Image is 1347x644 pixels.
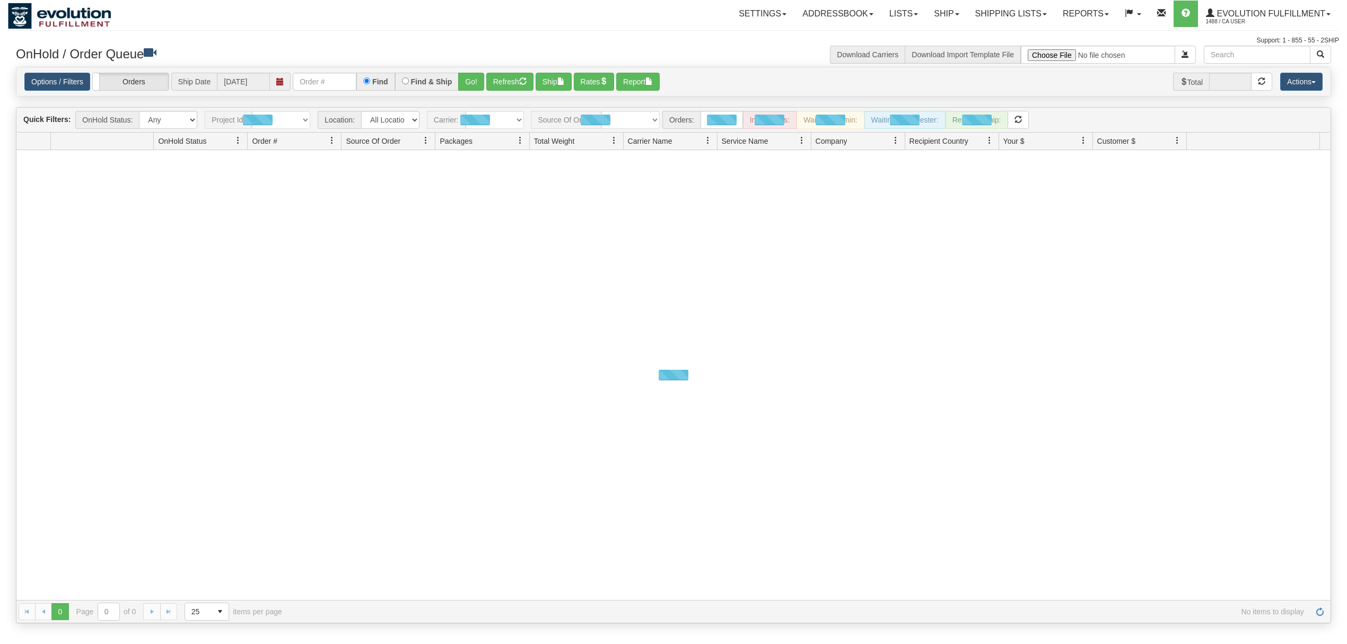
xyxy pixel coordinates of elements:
[16,108,1331,133] div: grid toolbar
[699,132,717,150] a: Carrier Name filter column settings
[946,111,1008,129] div: Ready to Ship:
[662,111,701,129] span: Orders:
[458,73,484,91] button: Go!
[536,73,572,91] button: Ship
[1168,132,1186,150] a: Customer $ filter column settings
[8,3,111,29] img: logo1488.jpg
[926,1,967,27] a: Ship
[417,132,435,150] a: Source Of Order filter column settings
[967,1,1055,27] a: Shipping lists
[323,132,341,150] a: Order # filter column settings
[881,1,926,27] a: Lists
[185,603,282,621] span: items per page
[486,73,533,91] button: Refresh
[864,111,946,129] div: Waiting - Requester:
[701,111,743,129] div: New:
[731,1,794,27] a: Settings
[1204,46,1310,64] input: Search
[93,73,169,91] label: Orders
[1074,132,1092,150] a: Your $ filter column settings
[346,136,400,146] span: Source Of Order
[1003,136,1025,146] span: Your $
[743,111,797,129] div: In Progress:
[51,603,68,620] span: Page 0
[816,136,847,146] span: Company
[794,1,881,27] a: Addressbook
[511,132,529,150] a: Packages filter column settings
[616,73,660,91] button: Report
[411,78,452,85] label: Find & Ship
[440,136,472,146] span: Packages
[1311,603,1328,620] a: Refresh
[574,73,615,91] button: Rates
[191,606,205,617] span: 25
[372,78,388,85] label: Find
[1310,46,1331,64] button: Search
[8,36,1339,45] div: Support: 1 - 855 - 55 - 2SHIP
[1021,46,1175,64] input: Import
[909,136,968,146] span: Recipient Country
[158,136,206,146] span: OnHold Status
[185,603,229,621] span: Page sizes drop down
[293,73,356,91] input: Order #
[1055,1,1117,27] a: Reports
[171,73,217,91] span: Ship Date
[1097,136,1135,146] span: Customer $
[1198,1,1339,27] a: Evolution Fulfillment 1488 / CA User
[912,50,1014,59] a: Download Import Template File
[1214,9,1325,18] span: Evolution Fulfillment
[534,136,575,146] span: Total Weight
[297,607,1304,616] span: No items to display
[1280,73,1323,91] button: Actions
[252,136,277,146] span: Order #
[24,73,90,91] a: Options / Filters
[318,111,361,129] span: Location:
[229,132,247,150] a: OnHold Status filter column settings
[605,132,623,150] a: Total Weight filter column settings
[797,111,864,129] div: Waiting - Admin:
[887,132,905,150] a: Company filter column settings
[793,132,811,150] a: Service Name filter column settings
[981,132,999,150] a: Recipient Country filter column settings
[212,603,229,620] span: select
[75,111,139,129] span: OnHold Status:
[837,50,898,59] a: Download Carriers
[16,46,666,61] h3: OnHold / Order Queue
[1206,16,1285,27] span: 1488 / CA User
[1173,73,1210,91] span: Total
[722,136,768,146] span: Service Name
[76,603,136,621] span: Page of 0
[23,114,71,125] label: Quick Filters:
[628,136,672,146] span: Carrier Name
